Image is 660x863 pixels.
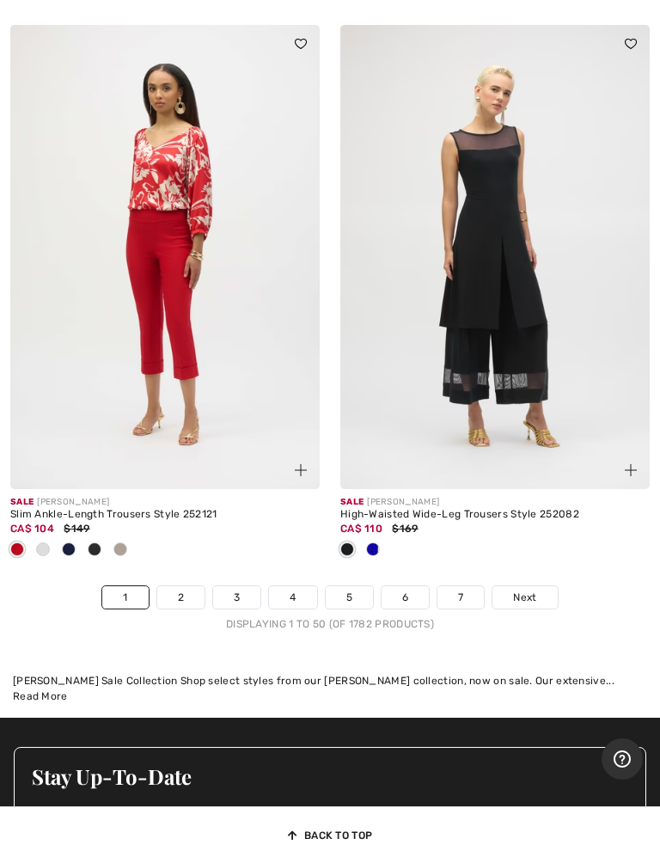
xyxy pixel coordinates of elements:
a: 3 [213,586,260,609]
span: $149 [64,523,89,535]
div: White [30,536,56,565]
img: plus_v2.svg [295,464,307,476]
div: Black [334,536,360,565]
div: [PERSON_NAME] [10,496,320,509]
div: High-Waisted Wide-Leg Trousers Style 252082 [340,509,650,521]
a: 6 [382,586,429,609]
a: 7 [437,586,484,609]
img: High-Waisted Wide-Leg Trousers Style 252082. Black [340,25,650,489]
span: Sale [10,497,34,507]
img: heart_black_full.svg [295,39,307,49]
a: 5 [326,586,373,609]
img: plus_v2.svg [625,464,637,476]
img: heart_black_full.svg [625,39,637,49]
h3: Stay Up-To-Date [32,765,628,787]
div: [PERSON_NAME] Sale Collection Shop select styles from our [PERSON_NAME] collection, now on sale. ... [13,673,647,689]
img: Slim Ankle-Length Trousers Style 252121. Radiant red [10,25,320,489]
a: 2 [157,586,205,609]
div: Midnight Blue [56,536,82,565]
a: 1 [102,586,148,609]
span: CA$ 110 [340,523,382,535]
span: Next [513,590,536,605]
a: Next [492,586,557,609]
div: Radiant red [4,536,30,565]
div: Slim Ankle-Length Trousers Style 252121 [10,509,320,521]
div: [PERSON_NAME] [340,496,650,509]
span: Sale [340,497,364,507]
span: CA$ 104 [10,523,54,535]
iframe: Opens a widget where you can find more information [602,738,643,781]
span: $169 [392,523,418,535]
div: Moonstone [107,536,133,565]
span: Read More [13,690,68,702]
div: Royal Sapphire 163 [360,536,386,565]
div: Black [82,536,107,565]
a: 4 [269,586,316,609]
